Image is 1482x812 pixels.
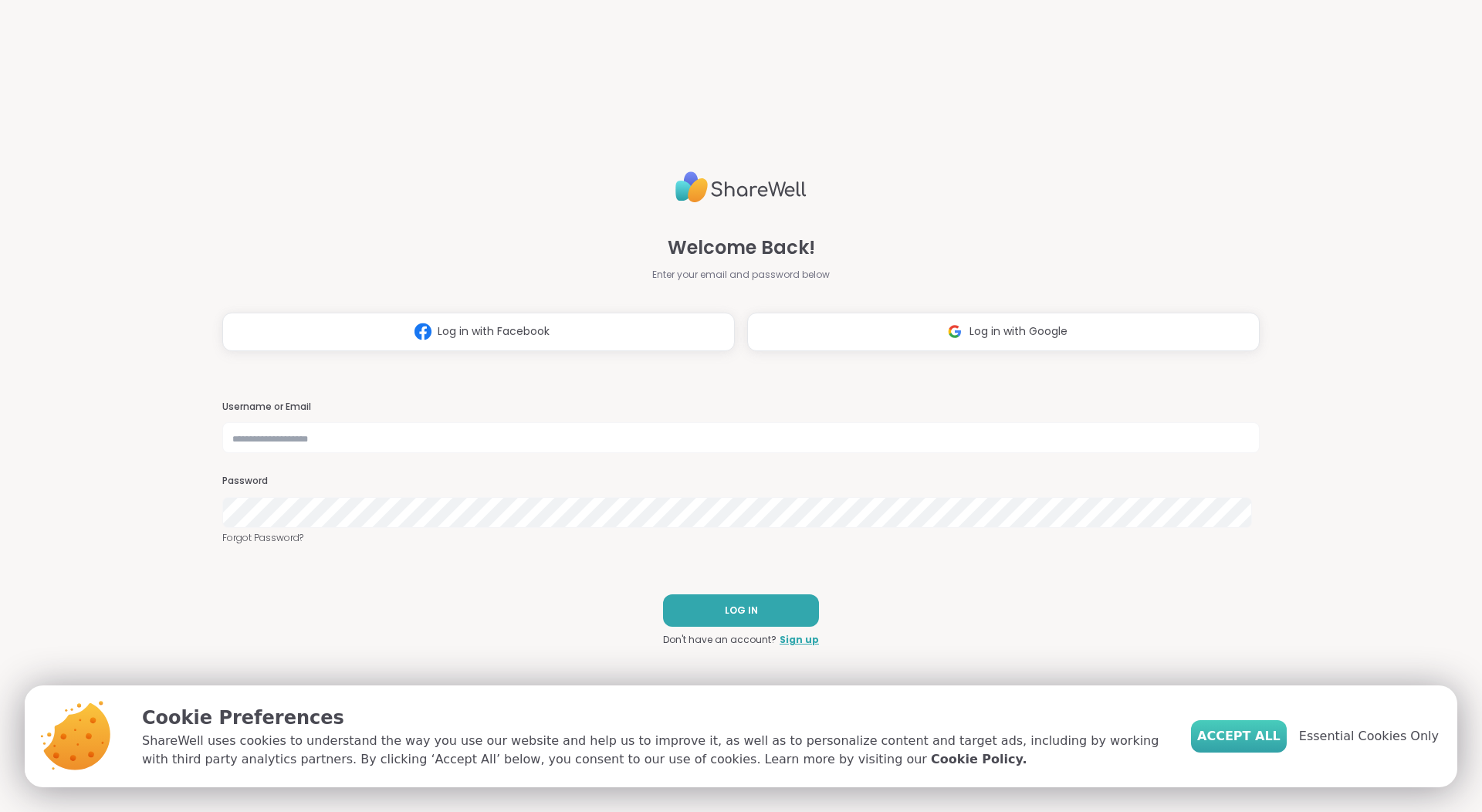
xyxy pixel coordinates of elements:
[222,475,1260,488] h3: Password
[940,317,969,346] img: ShareWell Logomark
[747,313,1260,351] button: Log in with Google
[438,323,550,340] span: Log in with Facebook
[1299,727,1439,746] span: Essential Cookies Only
[1191,720,1287,753] button: Accept All
[663,633,777,647] span: Don't have an account?
[142,732,1166,769] p: ShareWell uses cookies to understand the way you use our website and help us to improve it, as we...
[222,313,735,351] button: Log in with Facebook
[652,268,830,282] span: Enter your email and password below
[408,317,438,346] img: ShareWell Logomark
[142,704,1166,732] p: Cookie Preferences
[222,401,1260,414] h3: Username or Email
[725,604,758,617] span: LOG IN
[663,594,819,627] button: LOG IN
[931,750,1027,769] a: Cookie Policy.
[1197,727,1281,746] span: Accept All
[969,323,1068,340] span: Log in with Google
[675,165,807,209] img: ShareWell Logo
[780,633,819,647] a: Sign up
[222,531,1260,545] a: Forgot Password?
[668,234,815,262] span: Welcome Back!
